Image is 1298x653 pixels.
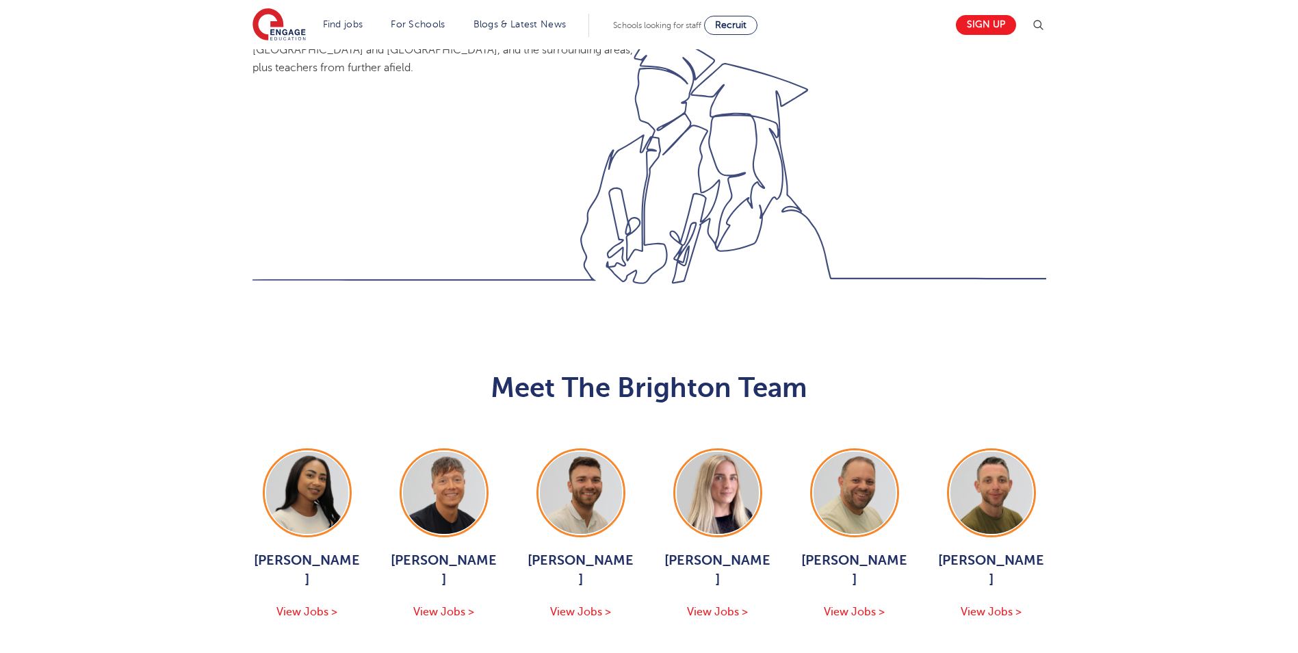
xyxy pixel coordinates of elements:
span: View Jobs > [687,606,748,618]
a: Find jobs [323,19,363,29]
a: [PERSON_NAME] View Jobs > [389,448,499,621]
a: Recruit [704,16,757,35]
a: [PERSON_NAME] View Jobs > [252,448,362,621]
img: Megan Parsons [677,452,759,534]
a: For Schools [391,19,445,29]
span: Recruit [715,20,747,30]
a: [PERSON_NAME] View Jobs > [663,448,773,621]
img: Mia Menson [266,452,348,534]
span: [PERSON_NAME] [389,551,499,589]
a: [PERSON_NAME] View Jobs > [800,448,909,621]
span: View Jobs > [550,606,611,618]
a: Blogs & Latest News [473,19,567,29]
img: Paul Tricker [814,452,896,534]
span: [PERSON_NAME] [800,551,909,589]
span: We specialise in supporting teachers and support staff local to [GEOGRAPHIC_DATA] and [GEOGRAPHIC... [252,26,633,75]
span: [PERSON_NAME] [252,551,362,589]
a: [PERSON_NAME] View Jobs > [937,448,1046,621]
img: Josh Hausdoerfer [540,452,622,534]
img: Ryan Simmons [950,452,1033,534]
a: [PERSON_NAME] View Jobs > [526,448,636,621]
span: View Jobs > [276,606,337,618]
span: [PERSON_NAME] [663,551,773,589]
span: Schools looking for staff [613,21,701,30]
span: View Jobs > [961,606,1022,618]
img: Engage Education [252,8,306,42]
img: Aaron Blackwell [403,452,485,534]
span: [PERSON_NAME] [937,551,1046,589]
span: View Jobs > [824,606,885,618]
span: [PERSON_NAME] [526,551,636,589]
h2: Meet The Brighton Team [252,372,1046,405]
a: Sign up [956,15,1016,35]
span: View Jobs > [413,606,474,618]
